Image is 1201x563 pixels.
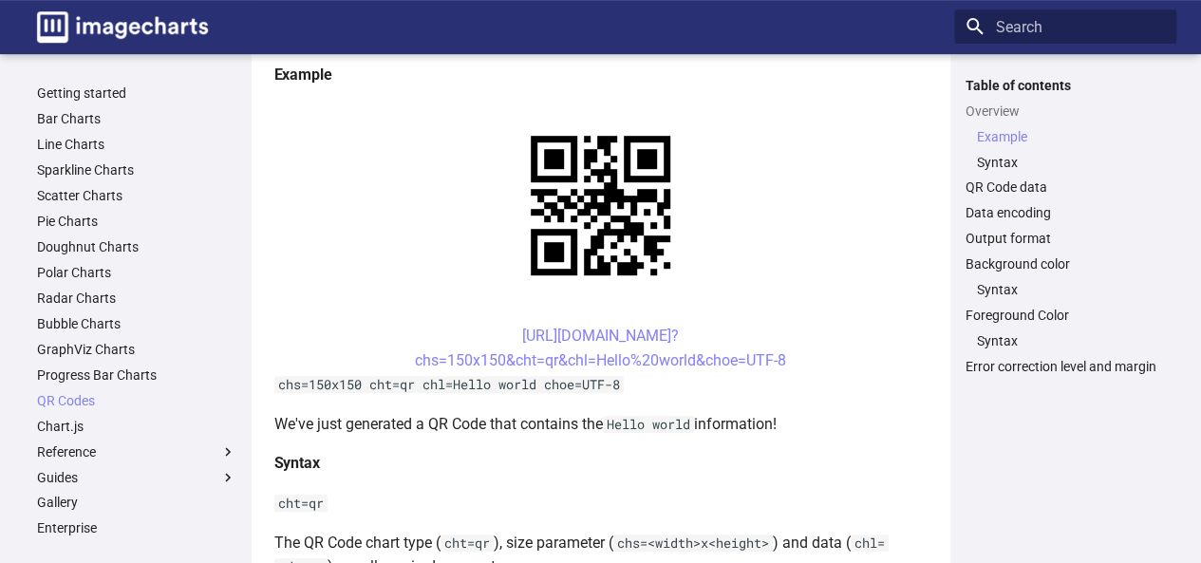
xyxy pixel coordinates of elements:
[37,341,236,358] a: GraphViz Charts
[37,110,236,127] a: Bar Charts
[37,469,236,486] label: Guides
[37,494,236,511] a: Gallery
[415,327,786,369] a: [URL][DOMAIN_NAME]?chs=150x150&cht=qr&chl=Hello%20world&choe=UTF-8
[966,332,1165,349] nav: Foreground Color
[274,451,928,476] h4: Syntax
[274,412,928,437] p: We've just generated a QR Code that contains the information!
[274,63,928,87] h4: Example
[29,4,216,50] a: Image-Charts documentation
[977,154,1165,171] a: Syntax
[37,315,236,332] a: Bubble Charts
[37,11,208,43] img: logo
[954,77,1176,376] nav: Table of contents
[37,519,236,536] a: Enterprise
[274,495,328,512] code: cht=qr
[966,281,1165,298] nav: Background color
[37,366,236,384] a: Progress Bar Charts
[603,416,694,433] code: Hello world
[966,255,1165,272] a: Background color
[966,128,1165,171] nav: Overview
[966,204,1165,221] a: Data encoding
[37,84,236,102] a: Getting started
[37,136,236,153] a: Line Charts
[497,103,704,309] img: chart
[966,230,1165,247] a: Output format
[966,178,1165,196] a: QR Code data
[37,238,236,255] a: Doughnut Charts
[954,77,1176,94] label: Table of contents
[613,535,773,552] code: chs=<width>x<height>
[37,161,236,178] a: Sparkline Charts
[954,9,1176,44] input: Search
[977,128,1165,145] a: Example
[966,307,1165,324] a: Foreground Color
[977,332,1165,349] a: Syntax
[274,376,624,393] code: chs=150x150 cht=qr chl=Hello world choe=UTF-8
[37,187,236,204] a: Scatter Charts
[37,392,236,409] a: QR Codes
[37,443,236,460] label: Reference
[37,418,236,435] a: Chart.js
[37,213,236,230] a: Pie Charts
[37,290,236,307] a: Radar Charts
[966,358,1165,375] a: Error correction level and margin
[37,264,236,281] a: Polar Charts
[441,535,494,552] code: cht=qr
[966,103,1165,120] a: Overview
[977,281,1165,298] a: Syntax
